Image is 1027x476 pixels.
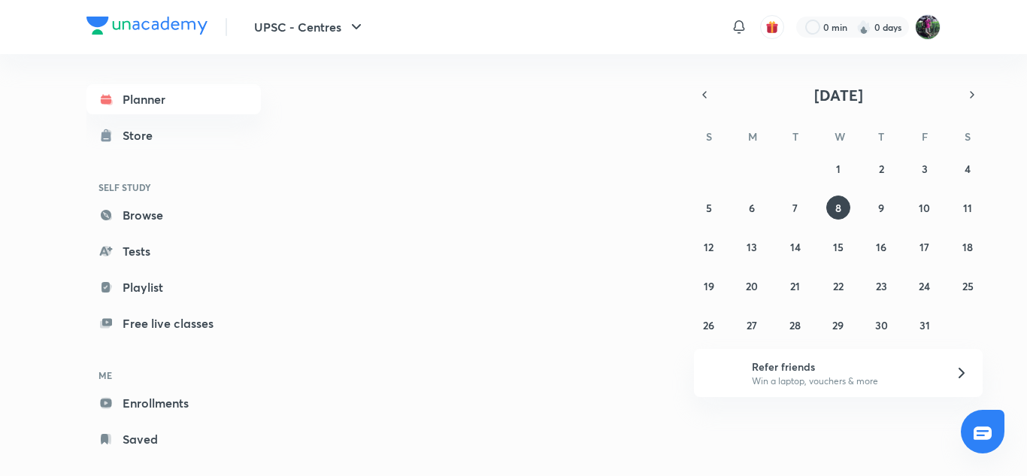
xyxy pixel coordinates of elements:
abbr: October 3, 2025 [922,162,928,176]
abbr: October 6, 2025 [749,201,755,215]
button: October 24, 2025 [913,274,937,298]
button: October 14, 2025 [783,235,807,259]
button: October 26, 2025 [697,313,721,337]
abbr: October 16, 2025 [876,240,886,254]
button: October 8, 2025 [826,196,850,220]
abbr: October 19, 2025 [704,279,714,293]
a: Store [86,120,261,150]
a: Browse [86,200,261,230]
abbr: October 15, 2025 [833,240,844,254]
button: October 5, 2025 [697,196,721,220]
a: Tests [86,236,261,266]
img: streak [856,20,871,35]
a: Saved [86,424,261,454]
abbr: Friday [922,129,928,144]
div: Store [123,126,162,144]
img: Company Logo [86,17,208,35]
abbr: October 2, 2025 [879,162,884,176]
abbr: October 14, 2025 [790,240,801,254]
button: [DATE] [715,84,962,105]
abbr: October 30, 2025 [875,318,888,332]
abbr: October 8, 2025 [835,201,841,215]
button: October 29, 2025 [826,313,850,337]
abbr: October 18, 2025 [962,240,973,254]
button: October 19, 2025 [697,274,721,298]
button: October 3, 2025 [913,156,937,180]
abbr: October 21, 2025 [790,279,800,293]
abbr: October 29, 2025 [832,318,844,332]
abbr: October 26, 2025 [703,318,714,332]
button: October 20, 2025 [740,274,764,298]
button: October 2, 2025 [869,156,893,180]
button: October 18, 2025 [956,235,980,259]
button: UPSC - Centres [245,12,374,42]
button: October 27, 2025 [740,313,764,337]
abbr: October 20, 2025 [746,279,758,293]
abbr: October 9, 2025 [878,201,884,215]
abbr: October 22, 2025 [833,279,844,293]
a: Free live classes [86,308,261,338]
button: October 16, 2025 [869,235,893,259]
button: October 10, 2025 [913,196,937,220]
button: October 22, 2025 [826,274,850,298]
abbr: October 13, 2025 [747,240,757,254]
button: October 9, 2025 [869,196,893,220]
button: October 30, 2025 [869,313,893,337]
abbr: October 5, 2025 [706,201,712,215]
h6: ME [86,362,261,388]
abbr: Thursday [878,129,884,144]
a: Planner [86,84,261,114]
img: avatar [765,20,779,34]
a: Company Logo [86,17,208,38]
abbr: October 25, 2025 [962,279,974,293]
button: avatar [760,15,784,39]
button: October 7, 2025 [783,196,807,220]
abbr: Monday [748,129,757,144]
img: Ravishekhar Kumar [915,14,941,40]
h6: Refer friends [752,359,937,374]
button: October 13, 2025 [740,235,764,259]
abbr: Saturday [965,129,971,144]
abbr: October 12, 2025 [704,240,713,254]
abbr: Tuesday [792,129,798,144]
img: referral [706,358,736,388]
button: October 6, 2025 [740,196,764,220]
button: October 1, 2025 [826,156,850,180]
button: October 31, 2025 [913,313,937,337]
abbr: October 24, 2025 [919,279,930,293]
p: Win a laptop, vouchers & more [752,374,937,388]
abbr: October 31, 2025 [919,318,930,332]
button: October 23, 2025 [869,274,893,298]
abbr: October 10, 2025 [919,201,930,215]
button: October 17, 2025 [913,235,937,259]
h6: SELF STUDY [86,174,261,200]
button: October 15, 2025 [826,235,850,259]
span: [DATE] [814,85,863,105]
button: October 21, 2025 [783,274,807,298]
button: October 12, 2025 [697,235,721,259]
a: Enrollments [86,388,261,418]
button: October 25, 2025 [956,274,980,298]
abbr: October 4, 2025 [965,162,971,176]
abbr: Wednesday [835,129,845,144]
abbr: October 11, 2025 [963,201,972,215]
abbr: October 28, 2025 [789,318,801,332]
abbr: Sunday [706,129,712,144]
abbr: October 17, 2025 [919,240,929,254]
abbr: October 1, 2025 [836,162,841,176]
a: Playlist [86,272,261,302]
abbr: October 7, 2025 [792,201,798,215]
button: October 11, 2025 [956,196,980,220]
abbr: October 27, 2025 [747,318,757,332]
abbr: October 23, 2025 [876,279,887,293]
button: October 28, 2025 [783,313,807,337]
button: October 4, 2025 [956,156,980,180]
